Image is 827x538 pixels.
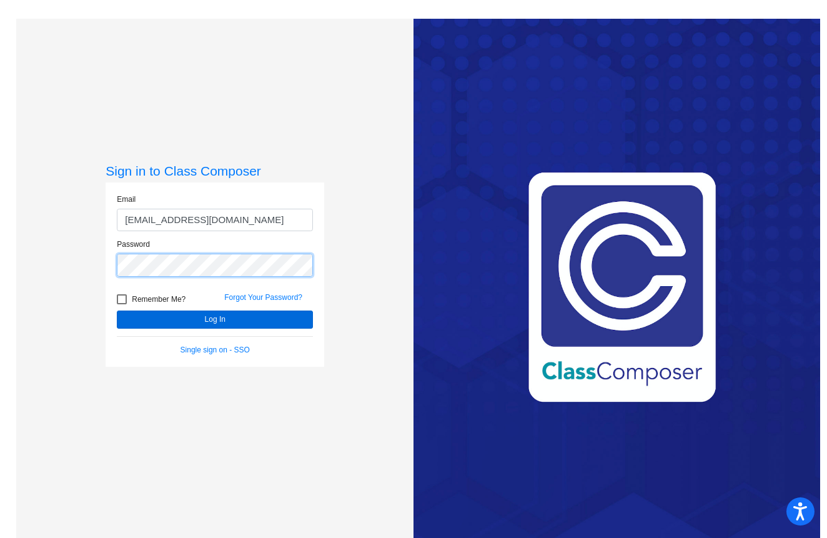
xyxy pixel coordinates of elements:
a: Single sign on - SSO [181,346,250,354]
span: Remember Me? [132,292,186,307]
a: Forgot Your Password? [224,293,302,302]
label: Email [117,194,136,205]
h3: Sign in to Class Composer [106,163,324,179]
label: Password [117,239,150,250]
button: Log In [117,311,313,329]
